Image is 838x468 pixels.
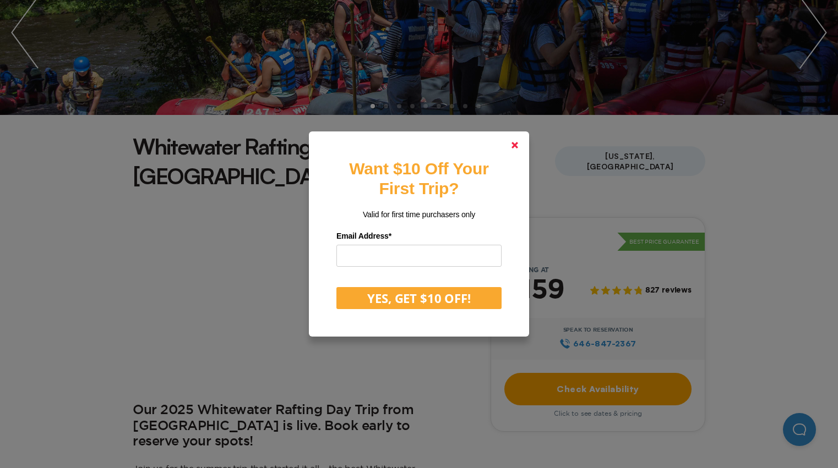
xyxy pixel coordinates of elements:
span: Valid for first time purchasers only [363,210,475,219]
label: Email Address [336,228,502,245]
strong: Want $10 Off Your First Trip? [349,159,488,197]
span: Required [389,232,391,240]
button: YES, GET $10 OFF! [336,287,502,309]
a: Close [502,132,528,158]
